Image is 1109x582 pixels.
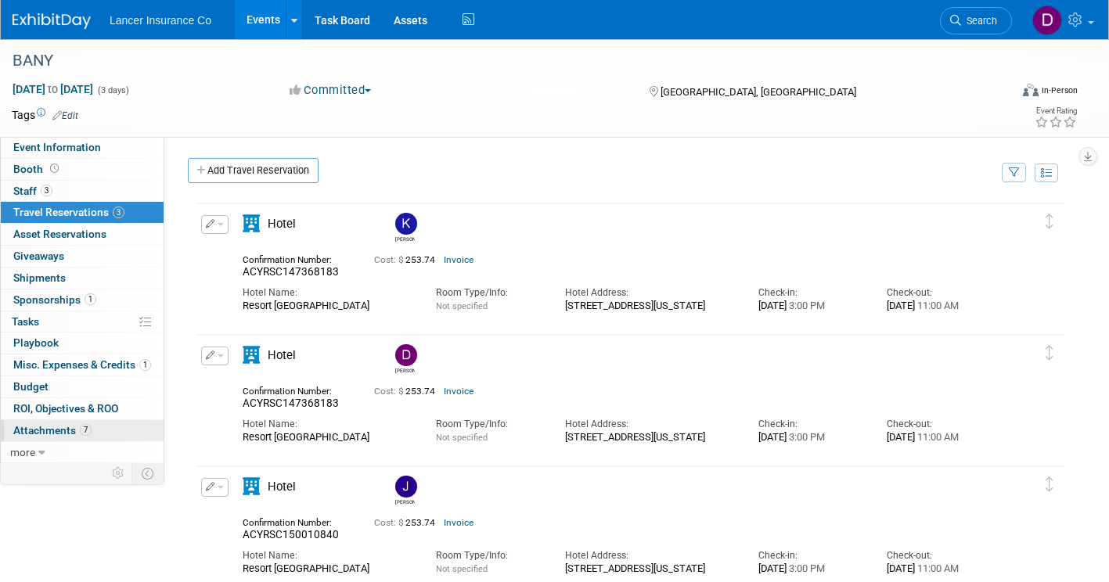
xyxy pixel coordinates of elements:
a: Giveaways [1,246,164,267]
span: to [45,83,60,95]
div: John Burgan [395,498,415,506]
span: more [10,446,35,458]
a: Booth [1,159,164,180]
div: John Burgan [391,476,419,506]
a: Attachments7 [1,420,164,441]
div: Check-out: [887,286,992,300]
span: Not specified [436,433,488,443]
a: Invoice [444,386,473,397]
div: Hotel Name: [243,286,412,300]
div: Check-out: [887,418,992,431]
td: Personalize Event Tab Strip [105,463,132,483]
div: Kenneth Anthony [395,235,415,243]
div: [DATE] [887,300,992,312]
a: Event Information [1,137,164,158]
div: [DATE] [887,562,992,575]
span: [DATE] [DATE] [12,82,94,96]
a: Budget [1,376,164,397]
span: Attachments [13,424,92,436]
a: Tasks [1,311,164,332]
img: John Burgan [395,476,417,498]
button: Committed [284,82,377,99]
span: 3:00 PM [787,300,825,311]
a: Invoice [444,254,473,265]
div: [DATE] [758,300,864,312]
div: Check-in: [758,286,864,300]
span: Lancer Insurance Co [110,14,211,27]
img: Kenneth Anthony [395,213,417,235]
div: [STREET_ADDRESS][US_STATE] [565,300,735,312]
div: Confirmation Number: [243,512,351,528]
span: Not specified [436,564,488,574]
span: Playbook [13,336,59,349]
div: Event Rating [1035,107,1077,115]
div: Kenneth Anthony [391,213,419,243]
a: Add Travel Reservation [188,158,319,183]
div: Confirmation Number: [243,381,351,397]
a: Edit [52,110,78,121]
div: Event Format [920,81,1078,105]
img: Dawn Quinn [1032,5,1062,35]
span: 3:00 PM [787,431,825,443]
div: Resort [GEOGRAPHIC_DATA] [243,562,412,575]
img: ExhibitDay [13,13,91,29]
span: Sponsorships [13,293,96,306]
span: Search [961,15,997,27]
span: Tasks [12,315,39,328]
span: Event Information [13,141,101,153]
span: 1 [85,293,96,305]
span: Not specified [436,301,488,311]
div: Hotel Name: [243,549,412,562]
div: In-Person [1041,84,1078,96]
a: Asset Reservations [1,224,164,245]
span: Hotel [268,217,296,231]
span: ACYRSC147368183 [243,397,339,409]
a: Search [940,7,1012,34]
img: Format-Inperson.png [1023,84,1039,96]
div: Hotel Address: [565,549,735,562]
span: 253.74 [374,517,441,528]
i: Hotel [243,478,260,495]
div: Hotel Address: [565,418,735,431]
td: Toggle Event Tabs [132,463,164,483]
span: ACYRSC147368183 [243,265,339,278]
div: Hotel Address: [565,286,735,300]
span: 3 [41,185,52,196]
span: Shipments [13,271,66,284]
div: Resort [GEOGRAPHIC_DATA] [243,431,412,444]
i: Filter by Traveler [1009,168,1020,178]
span: 11:00 AM [915,562,959,574]
div: Check-out: [887,549,992,562]
span: 253.74 [374,386,441,397]
div: Hotel Name: [243,418,412,431]
i: Click and drag to move item [1046,214,1053,228]
div: Room Type/Info: [436,286,542,300]
div: BANY [7,47,987,75]
a: Travel Reservations3 [1,202,164,223]
span: 253.74 [374,254,441,265]
span: ROI, Objectives & ROO [13,402,118,415]
div: [DATE] [887,431,992,444]
span: Hotel [268,480,296,494]
img: Dawn Quinn [395,344,417,366]
div: Room Type/Info: [436,549,542,562]
span: Hotel [268,348,296,362]
span: Booth not reserved yet [47,163,62,174]
i: Click and drag to move item [1046,345,1053,360]
span: (3 days) [96,85,129,95]
div: Check-in: [758,418,864,431]
span: 1 [139,359,151,371]
a: Sponsorships1 [1,289,164,311]
td: Tags [12,107,78,123]
span: ACYRSC150010840 [243,528,339,541]
span: 7 [80,424,92,436]
i: Hotel [243,215,260,232]
div: Resort [GEOGRAPHIC_DATA] [243,300,412,312]
span: Asset Reservations [13,228,106,240]
a: Playbook [1,332,164,354]
span: [GEOGRAPHIC_DATA], [GEOGRAPHIC_DATA] [661,86,856,98]
div: Check-in: [758,549,864,562]
span: Budget [13,380,49,393]
span: 11:00 AM [915,431,959,443]
a: Staff3 [1,181,164,202]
